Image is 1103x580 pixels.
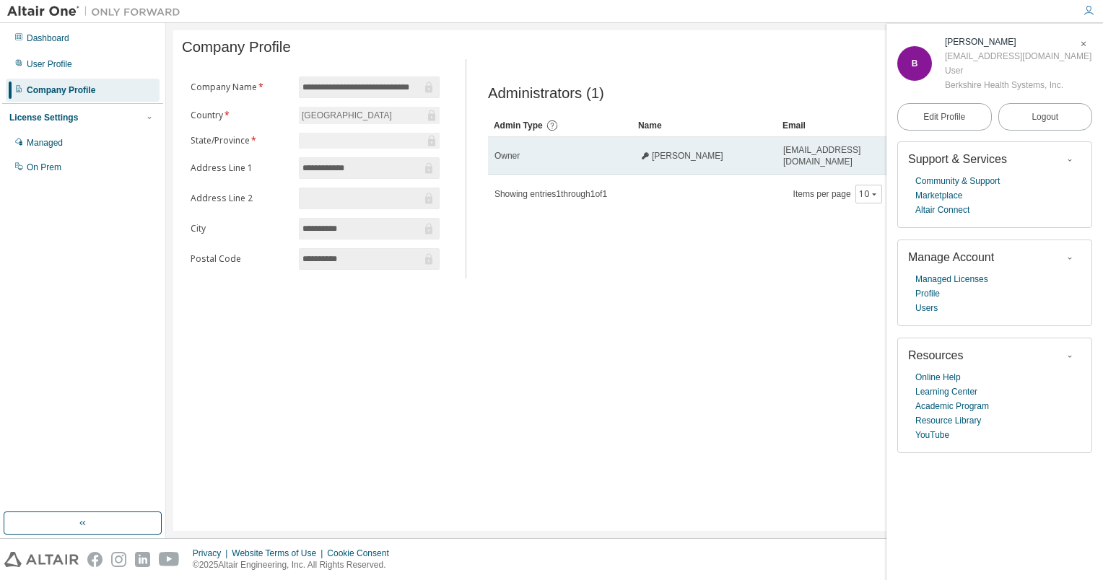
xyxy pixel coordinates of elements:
[945,49,1091,63] div: [EMAIL_ADDRESS][DOMAIN_NAME]
[182,39,291,56] span: Company Profile
[494,120,543,131] span: Admin Type
[27,58,72,70] div: User Profile
[998,103,1093,131] button: Logout
[87,552,103,567] img: facebook.svg
[327,548,397,559] div: Cookie Consent
[915,413,981,428] a: Resource Library
[945,63,1091,78] div: User
[923,111,965,123] span: Edit Profile
[915,385,977,399] a: Learning Center
[912,58,918,69] span: B
[191,82,290,93] label: Company Name
[638,114,771,137] div: Name
[652,150,723,162] span: [PERSON_NAME]
[27,137,63,149] div: Managed
[897,103,992,131] a: Edit Profile
[191,223,290,234] label: City
[111,552,126,567] img: instagram.svg
[915,428,949,442] a: YouTube
[191,193,290,204] label: Address Line 2
[915,203,969,217] a: Altair Connect
[191,162,290,174] label: Address Line 1
[4,552,79,567] img: altair_logo.svg
[488,85,604,102] span: Administrators (1)
[915,174,1000,188] a: Community & Support
[27,162,61,173] div: On Prem
[945,78,1091,92] div: Berkshire Health Systems, Inc.
[7,4,188,19] img: Altair One
[915,272,988,286] a: Managed Licenses
[27,84,95,96] div: Company Profile
[232,548,327,559] div: Website Terms of Use
[159,552,180,567] img: youtube.svg
[908,349,963,361] span: Resources
[494,150,520,162] span: Owner
[9,112,78,123] div: License Settings
[915,286,940,301] a: Profile
[793,185,882,203] span: Items per page
[191,253,290,265] label: Postal Code
[299,107,440,124] div: [GEOGRAPHIC_DATA]
[193,559,398,571] p: © 2025 Altair Engineering, Inc. All Rights Reserved.
[915,399,989,413] a: Academic Program
[908,153,1007,165] span: Support & Services
[300,107,394,123] div: [GEOGRAPHIC_DATA]
[915,301,938,315] a: Users
[915,370,961,385] a: Online Help
[915,188,962,203] a: Marketplace
[494,189,607,199] span: Showing entries 1 through 1 of 1
[1032,110,1058,124] span: Logout
[191,110,290,121] label: Country
[191,135,290,146] label: State/Province
[27,32,69,44] div: Dashboard
[859,188,879,200] button: 10
[135,552,150,567] img: linkedin.svg
[193,548,232,559] div: Privacy
[945,35,1091,49] div: Brandon Hoag
[782,114,915,137] div: Email
[908,251,994,263] span: Manage Account
[783,144,915,167] span: [EMAIL_ADDRESS][DOMAIN_NAME]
